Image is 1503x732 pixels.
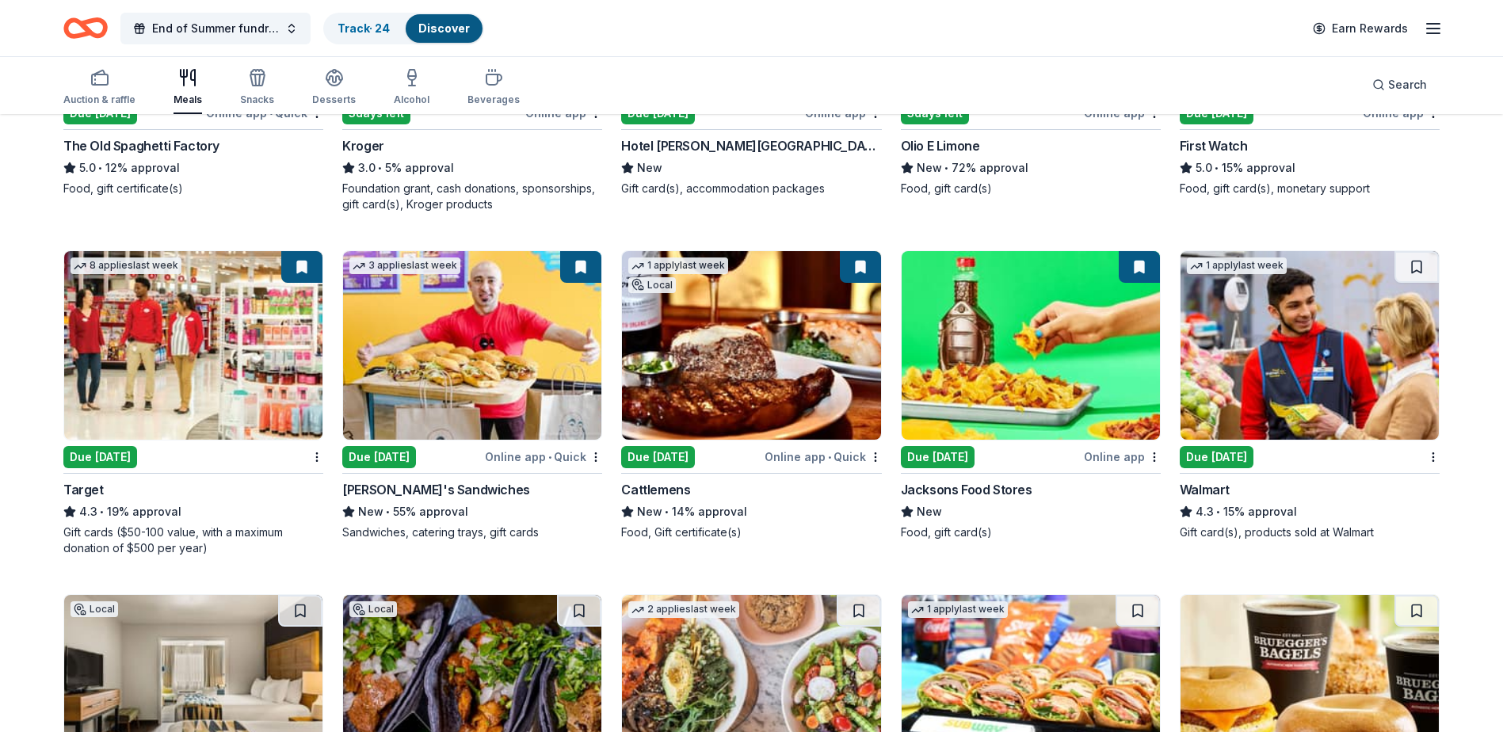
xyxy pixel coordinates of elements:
[338,21,390,35] a: Track· 24
[917,158,942,177] span: New
[120,13,311,44] button: End of Summer fundraiser
[79,158,96,177] span: 5.0
[1180,181,1440,196] div: Food, gift card(s), monetary support
[1216,505,1220,518] span: •
[349,601,397,617] div: Local
[63,446,137,468] div: Due [DATE]
[323,13,484,44] button: Track· 24Discover
[312,93,356,106] div: Desserts
[1180,446,1253,468] div: Due [DATE]
[765,447,882,467] div: Online app Quick
[621,181,881,196] div: Gift card(s), accommodation packages
[174,93,202,106] div: Meals
[622,251,880,440] img: Image for Cattlemens
[379,162,383,174] span: •
[342,181,602,212] div: Foundation grant, cash donations, sponsorships, gift card(s), Kroger products
[901,250,1161,540] a: Image for Jacksons Food StoresDue [DATE]Online appJacksons Food StoresNewFood, gift card(s)
[1388,75,1427,94] span: Search
[1187,257,1287,274] div: 1 apply last week
[828,451,831,463] span: •
[621,446,695,468] div: Due [DATE]
[621,502,881,521] div: 14% approval
[901,136,980,155] div: Olio E Limone
[63,480,104,499] div: Target
[63,250,323,556] a: Image for Target8 applieslast weekDue [DATE]Target4.3•19% approvalGift cards ($50-100 value, with...
[621,524,881,540] div: Food, Gift certificate(s)
[63,181,323,196] div: Food, gift certificate(s)
[637,158,662,177] span: New
[1084,447,1161,467] div: Online app
[240,93,274,106] div: Snacks
[628,277,676,293] div: Local
[312,62,356,114] button: Desserts
[100,505,104,518] span: •
[63,502,323,521] div: 19% approval
[621,250,881,540] a: Image for Cattlemens1 applylast weekLocalDue [DATE]Online app•QuickCattlemensNew•14% approvalFood...
[343,251,601,440] img: Image for Ike's Sandwiches
[467,62,520,114] button: Beverages
[342,524,602,540] div: Sandwiches, catering trays, gift cards
[917,502,942,521] span: New
[64,251,322,440] img: Image for Target
[1196,502,1214,521] span: 4.3
[174,62,202,114] button: Meals
[394,62,429,114] button: Alcohol
[418,21,470,35] a: Discover
[63,136,219,155] div: The Old Spaghetti Factory
[394,93,429,106] div: Alcohol
[901,524,1161,540] div: Food, gift card(s)
[548,451,551,463] span: •
[1180,524,1440,540] div: Gift card(s), products sold at Walmart
[621,480,690,499] div: Cattlemens
[349,257,460,274] div: 3 applies last week
[901,181,1161,196] div: Food, gift card(s)
[342,158,602,177] div: 5% approval
[63,158,323,177] div: 12% approval
[902,251,1160,440] img: Image for Jacksons Food Stores
[71,601,118,617] div: Local
[1303,14,1417,43] a: Earn Rewards
[628,257,728,274] div: 1 apply last week
[901,158,1161,177] div: 72% approval
[1180,250,1440,540] a: Image for Walmart1 applylast weekDue [DATE]Walmart4.3•15% approvalGift card(s), products sold at ...
[666,505,669,518] span: •
[152,19,279,38] span: End of Summer fundraiser
[98,162,102,174] span: •
[63,93,135,106] div: Auction & raffle
[79,502,97,521] span: 4.3
[628,601,739,618] div: 2 applies last week
[342,480,530,499] div: [PERSON_NAME]'s Sandwiches
[358,502,383,521] span: New
[342,446,416,468] div: Due [DATE]
[621,136,881,155] div: Hotel [PERSON_NAME][GEOGRAPHIC_DATA]
[1180,158,1440,177] div: 15% approval
[1215,162,1219,174] span: •
[71,257,181,274] div: 8 applies last week
[387,505,391,518] span: •
[358,158,376,177] span: 3.0
[944,162,948,174] span: •
[1181,251,1439,440] img: Image for Walmart
[269,107,273,120] span: •
[1360,69,1440,101] button: Search
[1180,502,1440,521] div: 15% approval
[1180,480,1230,499] div: Walmart
[637,502,662,521] span: New
[901,480,1032,499] div: Jacksons Food Stores
[63,10,108,47] a: Home
[240,62,274,114] button: Snacks
[1180,136,1248,155] div: First Watch
[467,93,520,106] div: Beverages
[342,250,602,540] a: Image for Ike's Sandwiches3 applieslast weekDue [DATE]Online app•Quick[PERSON_NAME]'s SandwichesN...
[63,62,135,114] button: Auction & raffle
[901,446,975,468] div: Due [DATE]
[342,136,384,155] div: Kroger
[485,447,602,467] div: Online app Quick
[908,601,1008,618] div: 1 apply last week
[1196,158,1212,177] span: 5.0
[63,524,323,556] div: Gift cards ($50-100 value, with a maximum donation of $500 per year)
[342,502,602,521] div: 55% approval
